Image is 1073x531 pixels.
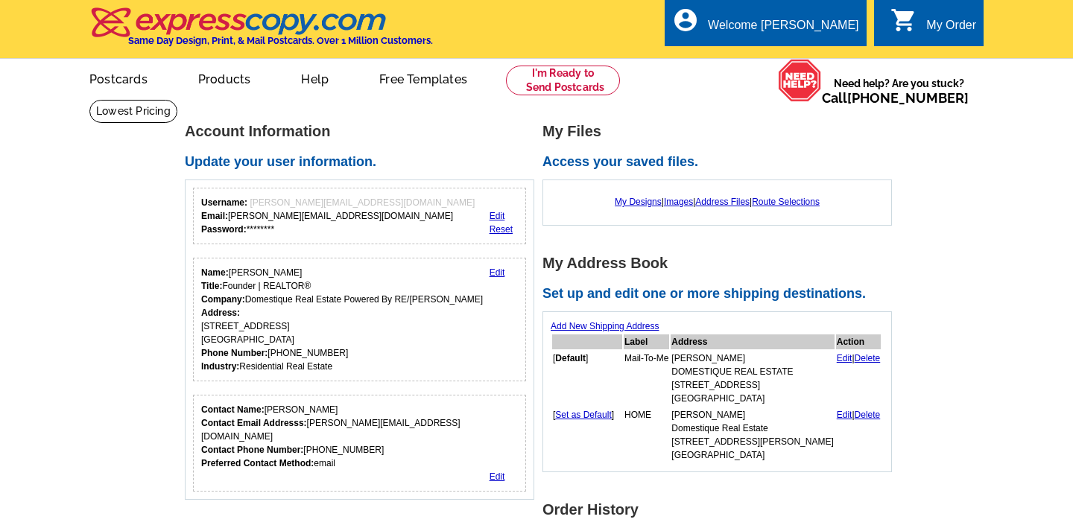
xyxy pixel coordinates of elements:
[847,90,969,106] a: [PHONE_NUMBER]
[201,267,229,278] strong: Name:
[890,16,976,35] a: shopping_cart My Order
[822,90,969,106] span: Call
[671,334,834,349] th: Address
[836,407,881,462] td: |
[822,76,976,106] span: Need help? Are you stuck?
[855,410,881,420] a: Delete
[624,351,669,406] td: Mail-To-Me
[542,255,900,271] h1: My Address Book
[837,353,852,363] a: Edit
[201,404,265,415] strong: Contact Name:
[490,267,505,278] a: Edit
[185,154,542,171] h2: Update your user information.
[193,258,526,381] div: Your personal details.
[664,197,693,207] a: Images
[193,395,526,492] div: Who should we contact regarding order issues?
[201,294,245,305] strong: Company:
[66,60,171,95] a: Postcards
[671,407,834,462] td: [PERSON_NAME] Domestique Real Estate [STREET_ADDRESS][PERSON_NAME] [GEOGRAPHIC_DATA]
[695,197,750,207] a: Address Files
[615,197,662,207] a: My Designs
[250,197,475,208] span: [PERSON_NAME][EMAIL_ADDRESS][DOMAIN_NAME]
[542,502,900,518] h1: Order History
[542,124,900,139] h1: My Files
[201,403,518,470] div: [PERSON_NAME] [PERSON_NAME][EMAIL_ADDRESS][DOMAIN_NAME] [PHONE_NUMBER] email
[836,334,881,349] th: Action
[551,188,884,216] div: | | |
[201,211,228,221] strong: Email:
[193,188,526,244] div: Your login information.
[128,35,433,46] h4: Same Day Design, Print, & Mail Postcards. Over 1 Million Customers.
[89,18,433,46] a: Same Day Design, Print, & Mail Postcards. Over 1 Million Customers.
[201,361,239,372] strong: Industry:
[201,197,247,208] strong: Username:
[624,334,669,349] th: Label
[201,348,268,358] strong: Phone Number:
[277,60,352,95] a: Help
[624,407,669,462] td: HOME
[201,224,247,235] strong: Password:
[855,353,881,363] a: Delete
[201,445,303,455] strong: Contact Phone Number:
[836,351,881,406] td: |
[201,196,475,236] div: [PERSON_NAME][EMAIL_ADDRESS][DOMAIN_NAME] ********
[174,60,275,95] a: Products
[201,458,314,468] strong: Preferred Contact Method:
[201,266,483,373] div: [PERSON_NAME] Founder | REALTOR® Domestique Real Estate Powered By RE/[PERSON_NAME] [STREET_ADDRE...
[542,286,900,302] h2: Set up and edit one or more shipping destinations.
[201,308,240,318] strong: Address:
[555,353,586,363] b: Default
[552,407,622,462] td: [ ]
[185,124,542,139] h1: Account Information
[552,351,622,406] td: [ ]
[490,211,505,221] a: Edit
[672,7,699,34] i: account_circle
[671,351,834,406] td: [PERSON_NAME] DOMESTIQUE REAL ESTATE [STREET_ADDRESS] [GEOGRAPHIC_DATA]
[201,281,222,291] strong: Title:
[201,418,307,428] strong: Contact Email Addresss:
[778,59,822,102] img: help
[551,321,659,331] a: Add New Shipping Address
[490,224,513,235] a: Reset
[926,19,976,39] div: My Order
[708,19,858,39] div: Welcome [PERSON_NAME]
[355,60,491,95] a: Free Templates
[837,410,852,420] a: Edit
[490,471,505,482] a: Edit
[890,7,917,34] i: shopping_cart
[752,197,820,207] a: Route Selections
[542,154,900,171] h2: Access your saved files.
[555,410,611,420] a: Set as Default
